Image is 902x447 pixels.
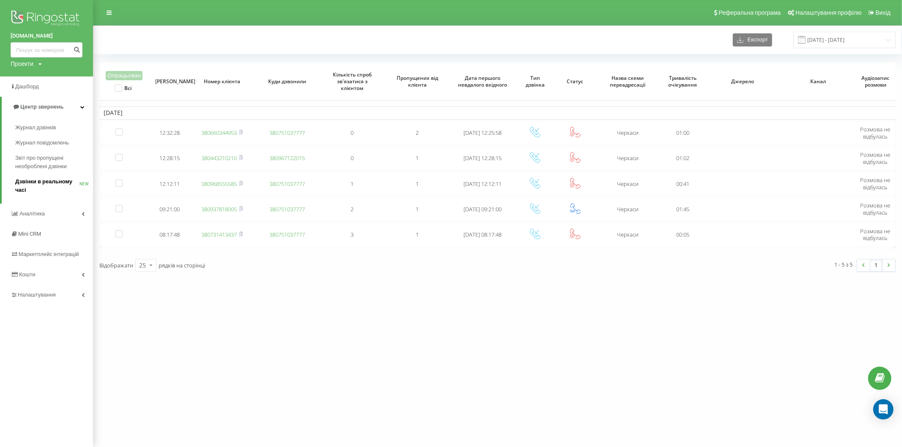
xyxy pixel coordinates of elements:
[11,32,82,40] a: [DOMAIN_NAME]
[416,231,419,238] span: 1
[873,399,894,420] div: Open Intercom Messenger
[463,180,502,188] span: [DATE] 12:12:11
[269,231,305,238] a: 380751037777
[660,121,705,145] td: 01:00
[595,223,660,246] td: Черкаси
[139,261,146,270] div: 25
[351,205,354,213] span: 2
[861,75,890,88] span: Аудіозапис розмови
[861,151,891,166] span: Розмова не відбулась
[351,180,354,188] span: 1
[19,271,35,278] span: Кошти
[788,78,848,85] span: Канал
[11,8,82,30] img: Ringostat logo
[99,106,896,119] td: [DATE]
[18,292,56,298] span: Налаштування
[15,177,80,194] span: Дзвінки в реальному часі
[15,123,56,132] span: Журнал дзвінків
[602,75,653,88] span: Назва схеми переадресації
[595,121,660,145] td: Черкаси
[595,147,660,170] td: Черкаси
[11,60,33,68] div: Проекти
[416,180,419,188] span: 1
[149,121,189,145] td: 12:32:28
[19,210,45,217] span: Аналiтика
[269,154,305,162] a: 380967122015
[595,172,660,196] td: Черкаси
[201,231,237,238] a: 380731413437
[351,154,354,162] span: 0
[416,154,419,162] span: 1
[743,37,768,43] span: Експорт
[327,71,378,91] span: Кількість спроб зв'язатися з клієнтом
[201,129,237,136] a: 380660344953
[99,262,133,269] span: Відображати
[149,147,189,170] td: 12:28:15
[149,197,189,221] td: 09:21:00
[861,227,891,242] span: Розмова не відбулась
[463,154,502,162] span: [DATE] 12:28:15
[876,9,891,16] span: Вихід
[660,172,705,196] td: 00:41
[15,150,93,174] a: Звіт про пропущені необроблені дзвінки
[660,223,705,246] td: 00:05
[713,78,773,85] span: Джерело
[269,180,305,188] a: 380751037777
[115,84,132,92] label: Всі
[2,97,93,117] a: Центр звернень
[351,129,354,136] span: 0
[666,75,699,88] span: Тривалість очікування
[463,129,502,136] span: [DATE] 12:25:58
[18,231,41,237] span: Mini CRM
[416,129,419,136] span: 2
[795,9,861,16] span: Налаштування профілю
[521,75,549,88] span: Тип дзвінка
[870,259,883,271] a: 1
[351,231,354,238] span: 3
[201,154,237,162] a: 380443210210
[463,205,502,213] span: [DATE] 09:21:00
[15,154,89,171] span: Звіт про пропущені необроблені дзвінки
[269,205,305,213] a: 380751037777
[262,78,313,85] span: Куди дзвонили
[15,135,93,150] a: Журнал повідомлень
[392,75,443,88] span: Пропущених від клієнта
[201,205,237,213] a: 380937818005
[201,180,237,188] a: 380968555585
[733,33,772,46] button: Експорт
[861,125,891,140] span: Розмова не відбулась
[197,78,248,85] span: Номер клієнта
[835,260,853,269] div: 1 - 5 з 5
[660,147,705,170] td: 01:02
[463,231,502,238] span: [DATE] 08:17:48
[719,9,781,16] span: Реферальна програма
[660,197,705,221] td: 01:45
[149,223,189,246] td: 08:17:48
[15,139,69,147] span: Журнал повідомлень
[155,78,184,85] span: [PERSON_NAME]
[15,174,93,198] a: Дзвінки в реальному часіNEW
[159,262,205,269] span: рядків на сторінці
[861,202,891,216] span: Розмова не відбулась
[595,197,660,221] td: Черкаси
[861,176,891,191] span: Розмова не відбулась
[15,120,93,135] a: Журнал дзвінків
[20,104,63,110] span: Центр звернень
[269,129,305,136] a: 380751037777
[11,42,82,57] input: Пошук за номером
[416,205,419,213] span: 1
[561,78,589,85] span: Статус
[149,172,189,196] td: 12:12:11
[19,251,79,257] span: Маркетплейс інтеграцій
[457,75,508,88] span: Дата першого невдалого вхідного
[15,83,39,90] span: Дашборд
